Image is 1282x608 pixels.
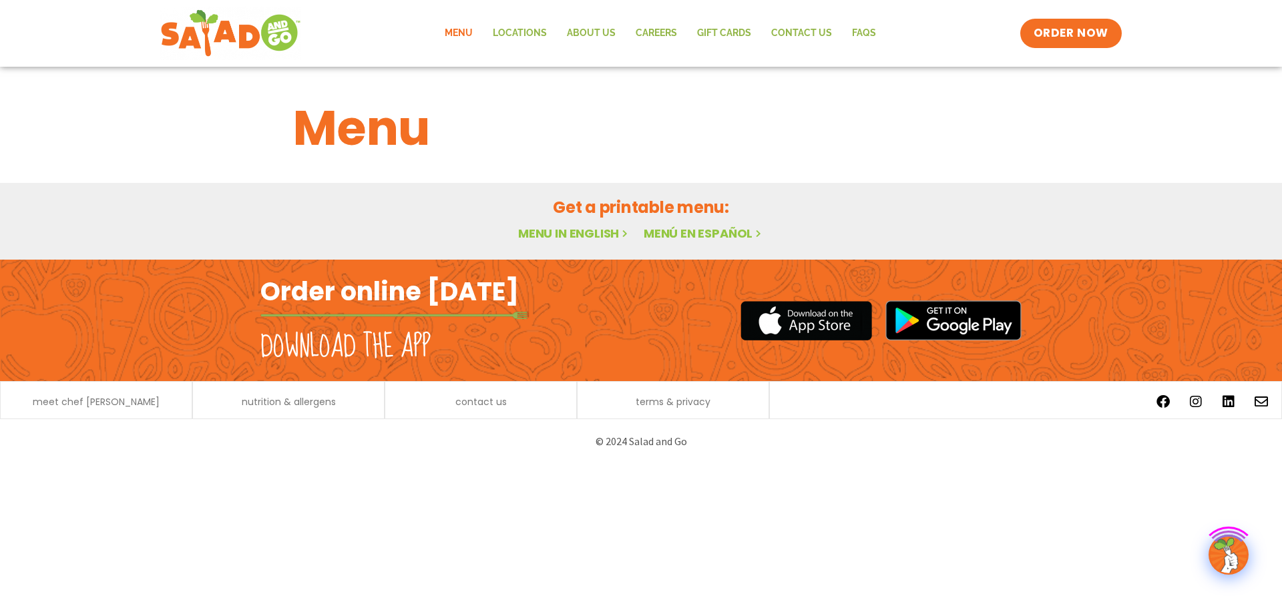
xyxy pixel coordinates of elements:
nav: Menu [435,18,886,49]
a: Menú en español [644,225,764,242]
a: Menu [435,18,483,49]
img: appstore [740,299,872,342]
a: ORDER NOW [1020,19,1122,48]
h2: Order online [DATE] [260,275,519,308]
h2: Get a printable menu: [293,196,989,219]
a: Locations [483,18,557,49]
a: Menu in English [518,225,630,242]
a: Contact Us [761,18,842,49]
a: contact us [455,397,507,406]
h1: Menu [293,92,989,164]
a: About Us [557,18,626,49]
a: meet chef [PERSON_NAME] [33,397,160,406]
a: Careers [626,18,687,49]
a: GIFT CARDS [687,18,761,49]
h2: Download the app [260,328,431,366]
span: ORDER NOW [1034,25,1108,41]
img: google_play [885,300,1022,340]
a: FAQs [842,18,886,49]
a: nutrition & allergens [242,397,336,406]
img: fork [260,312,527,319]
img: new-SAG-logo-768×292 [160,7,301,60]
a: terms & privacy [636,397,710,406]
p: © 2024 Salad and Go [267,432,1015,450]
